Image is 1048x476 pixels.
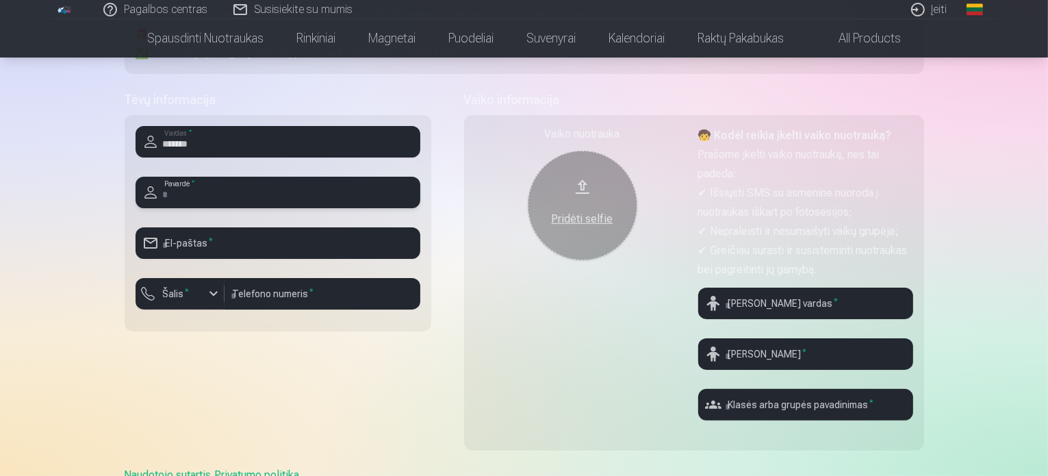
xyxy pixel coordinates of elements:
[698,145,913,184] p: Prašome įkelti vaiko nuotrauką, nes tai padeda:
[681,19,800,58] a: Raktų pakabukas
[698,222,913,241] p: ✔ Nepraleisti ir nesumaišyti vaikų grupėje;
[57,5,73,14] img: /fa2
[698,129,892,142] strong: 🧒 Kodėl reikia įkelti vaiko nuotrauką?
[541,211,624,227] div: Pridėti selfie
[528,151,637,260] button: Pridėti selfie
[157,287,195,301] label: Šalis
[698,241,913,279] p: ✔ Greičiau surasti ir susisteminti nuotraukas bei pagreitinti jų gamybą.
[432,19,510,58] a: Puodeliai
[280,19,352,58] a: Rinkiniai
[800,19,917,58] a: All products
[352,19,432,58] a: Magnetai
[698,184,913,222] p: ✔ Išsiųsti SMS su asmenine nuoroda į nuotraukas iškart po fotosesijos;
[136,278,225,310] button: Šalis*
[510,19,592,58] a: Suvenyrai
[475,126,690,142] div: Vaiko nuotrauka
[464,90,924,110] h5: Vaiko informacija
[592,19,681,58] a: Kalendoriai
[125,90,431,110] h5: Tėvų informacija
[131,19,280,58] a: Spausdinti nuotraukas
